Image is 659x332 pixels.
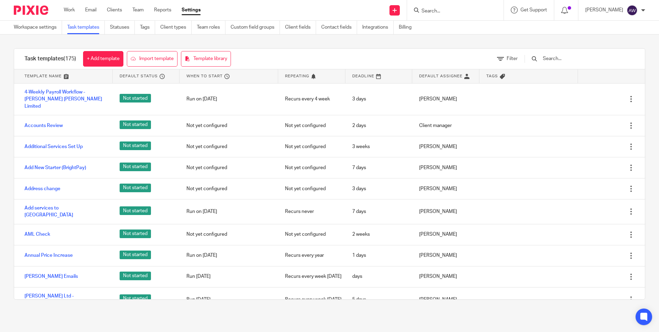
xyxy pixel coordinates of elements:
[180,138,278,155] div: Not yet configured
[120,184,151,192] span: Not started
[182,7,201,13] a: Settings
[24,231,50,238] a: AML Check
[24,122,63,129] a: Accounts Review
[278,117,345,134] div: Not yet configured
[180,268,278,285] div: Run [DATE]
[24,185,60,192] a: Address change
[412,159,479,176] div: [PERSON_NAME]
[412,180,479,197] div: [PERSON_NAME]
[180,117,278,134] div: Not yet configured
[186,73,223,79] span: When to start
[160,21,192,34] a: Client types
[107,7,122,13] a: Clients
[362,21,394,34] a: Integrations
[520,8,547,12] span: Get Support
[278,247,345,264] div: Recurs every year
[120,294,151,303] span: Not started
[542,55,622,62] input: Search...
[14,6,48,15] img: Pixie
[412,138,479,155] div: [PERSON_NAME]
[321,21,357,34] a: Contact fields
[345,138,412,155] div: 3 weeks
[120,272,151,280] span: Not started
[132,7,144,13] a: Team
[278,138,345,155] div: Not yet configured
[63,56,76,61] span: (175)
[278,90,345,108] div: Recurs every 4 week
[231,21,280,34] a: Custom field groups
[154,7,171,13] a: Reports
[24,143,83,150] a: Additional Services Set Up
[412,226,479,243] div: [PERSON_NAME]
[419,73,463,79] span: Default assignee
[24,55,76,62] h1: Task templates
[110,21,135,34] a: Statuses
[285,21,316,34] a: Client fields
[345,268,412,285] div: days
[285,73,309,79] span: Repeating
[83,51,123,67] a: + Add template
[345,291,412,308] div: 5 days
[120,94,151,102] span: Not started
[278,226,345,243] div: Not yet configured
[24,164,86,171] a: Add New Starter (BrightPay)
[412,117,479,134] div: Client manager
[345,226,412,243] div: 2 weeks
[120,206,151,215] span: Not started
[180,159,278,176] div: Not yet configured
[412,90,479,108] div: [PERSON_NAME]
[120,120,151,129] span: Not started
[180,226,278,243] div: Not yet configured
[412,247,479,264] div: [PERSON_NAME]
[278,180,345,197] div: Not yet configured
[64,7,75,13] a: Work
[120,141,151,150] span: Not started
[24,89,106,110] a: 4-Weekly Payroll Workflow - [PERSON_NAME] [PERSON_NAME] Limited
[507,56,518,61] span: Filter
[120,230,151,238] span: Not started
[278,203,345,220] div: Recurs never
[627,5,638,16] img: svg%3E
[120,251,151,259] span: Not started
[180,247,278,264] div: Run on [DATE]
[181,51,231,67] a: Template library
[85,7,97,13] a: Email
[412,268,479,285] div: [PERSON_NAME]
[412,203,479,220] div: [PERSON_NAME]
[197,21,225,34] a: Team roles
[120,73,158,79] span: Default status
[14,21,62,34] a: Workspace settings
[345,203,412,220] div: 7 days
[24,273,78,280] a: [PERSON_NAME] Emails
[345,180,412,197] div: 3 days
[180,180,278,197] div: Not yet configured
[24,73,62,79] span: Template name
[352,73,374,79] span: Deadline
[278,291,345,308] div: Recurs every week [DATE]
[345,247,412,264] div: 1 days
[120,163,151,171] span: Not started
[412,291,479,308] div: [PERSON_NAME]
[24,205,106,219] a: Add services to [GEOGRAPHIC_DATA]
[278,159,345,176] div: Not yet configured
[345,117,412,134] div: 2 days
[278,268,345,285] div: Recurs every week [DATE]
[345,90,412,108] div: 3 days
[140,21,155,34] a: Tags
[399,21,417,34] a: Billing
[180,90,278,108] div: Run on [DATE]
[67,21,105,34] a: Task templates
[180,203,278,220] div: Run on [DATE]
[127,51,178,67] a: Import template
[24,252,73,259] a: Annual Price Increase
[486,73,498,79] span: Tags
[585,7,623,13] p: [PERSON_NAME]
[180,291,278,308] div: Run [DATE]
[421,8,483,14] input: Search
[345,159,412,176] div: 7 days
[24,293,106,307] a: [PERSON_NAME] Ltd - [PERSON_NAME]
